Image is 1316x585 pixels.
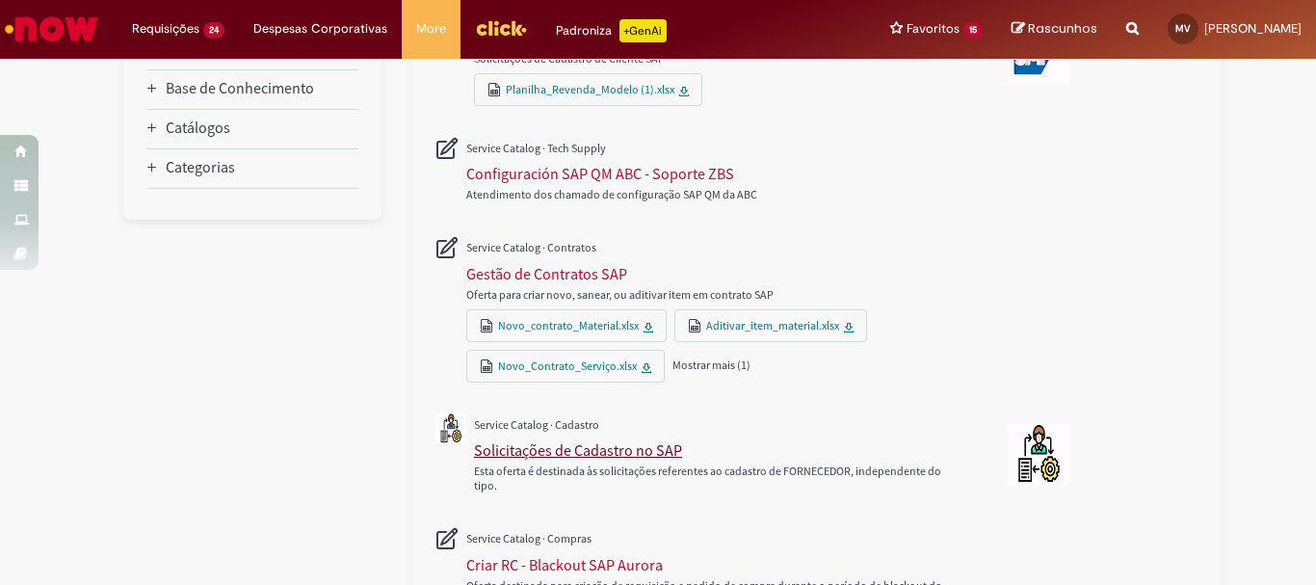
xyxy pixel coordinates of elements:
[203,22,224,39] span: 24
[1175,22,1191,35] span: MV
[907,19,960,39] span: Favoritos
[619,19,667,42] p: +GenAi
[1028,19,1097,38] span: Rascunhos
[556,19,667,42] div: Padroniza
[253,19,387,39] span: Despesas Corporativas
[1204,20,1302,37] span: [PERSON_NAME]
[963,22,983,39] span: 15
[132,19,199,39] span: Requisições
[2,10,101,48] img: ServiceNow
[416,19,446,39] span: More
[475,13,527,42] img: click_logo_yellow_360x200.png
[1012,20,1097,39] a: Rascunhos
